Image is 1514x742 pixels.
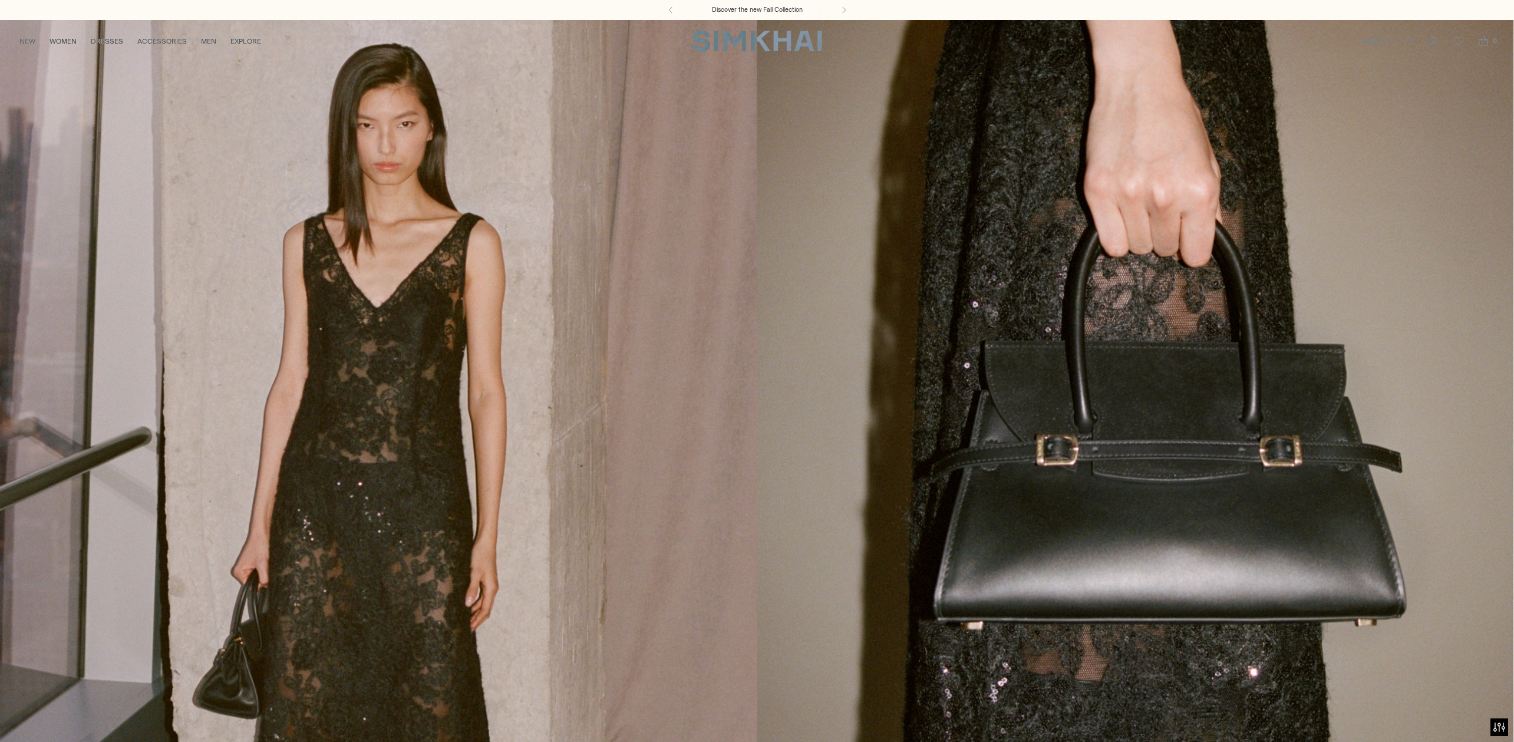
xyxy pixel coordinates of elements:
a: EXPLORE [230,28,261,54]
span: 0 [1489,35,1500,46]
a: MEN [201,28,216,54]
a: SIMKHAI [692,29,822,52]
a: Go to the account page [1422,29,1446,53]
a: Open search modal [1397,29,1421,53]
a: Discover the new Fall Collection [712,5,803,15]
a: NEW [19,28,35,54]
a: WOMEN [50,28,77,54]
button: AUD $ [1362,28,1393,54]
a: ACCESSORIES [137,28,187,54]
a: Wishlist [1447,29,1470,53]
a: Open cart modal [1472,29,1495,53]
a: DRESSES [91,28,123,54]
